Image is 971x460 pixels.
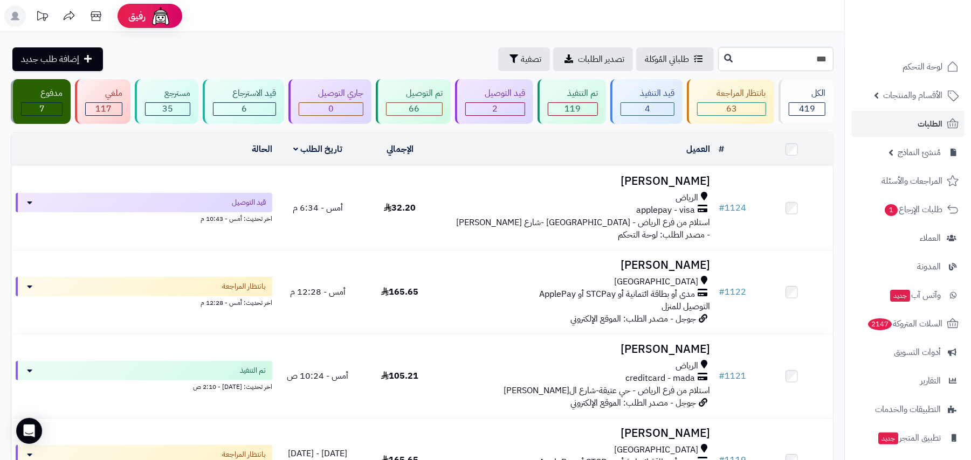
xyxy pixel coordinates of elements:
[22,103,62,115] div: 7
[851,225,965,251] a: العملاء
[645,102,650,115] span: 4
[851,54,965,80] a: لوحة التحكم
[222,449,266,460] span: بانتظار المراجعة
[328,102,334,115] span: 0
[698,103,765,115] div: 63
[73,79,132,124] a: ملغي 117
[290,285,346,298] span: أمس - 12:28 م
[894,345,941,360] span: أدوات التسويق
[851,368,965,394] a: التقارير
[466,103,525,115] div: 2
[16,212,272,224] div: اخر تحديث: أمس - 10:43 م
[719,201,725,214] span: #
[685,79,776,124] a: بانتظار المراجعة 63
[232,197,266,208] span: قيد التوصيل
[213,87,276,100] div: قيد الاسترجاع
[851,425,965,451] a: تطبيق المتجرجديد
[890,290,910,302] span: جديد
[878,433,898,444] span: جديد
[885,204,898,216] span: 1
[133,79,201,124] a: مسترجع 35
[868,318,892,330] span: 2147
[615,444,699,456] span: [GEOGRAPHIC_DATA]
[719,285,725,298] span: #
[293,143,342,156] a: تاريخ الطلب
[146,103,190,115] div: 35
[504,384,711,397] span: استلام من فرع الرياض - حي عتيقة-شارع ال[PERSON_NAME]
[645,53,689,66] span: طلباتي المُوكلة
[252,143,272,156] a: الحالة
[719,370,747,382] a: #1121
[21,87,63,100] div: مدفوع
[676,360,699,372] span: الرياض
[387,103,442,115] div: 66
[441,166,714,250] td: - مصدر الطلب: لوحة التحكم
[626,372,695,385] span: creditcard - mada
[565,102,581,115] span: 119
[918,116,942,131] span: الطلبات
[162,102,173,115] span: 35
[621,87,674,100] div: قيد التنفيذ
[662,300,711,313] span: التوصيل للمنزل
[851,197,965,222] a: طلبات الإرجاع1
[548,103,597,115] div: 119
[571,396,697,409] span: جوجل - مصدر الطلب: الموقع الإلكتروني
[498,47,550,71] button: تصفية
[29,5,56,30] a: تحديثات المنصة
[445,427,710,440] h3: [PERSON_NAME]
[381,370,418,382] span: 105.21
[85,87,122,100] div: ملغي
[875,402,941,417] span: التطبيقات والخدمات
[287,370,349,382] span: أمس - 10:24 ص
[214,103,276,115] div: 6
[521,53,541,66] span: تصفية
[851,396,965,422] a: التطبيقات والخدمات
[384,201,416,214] span: 32.20
[9,79,73,124] a: مدفوع 7
[776,79,836,124] a: الكل419
[381,285,418,298] span: 165.65
[222,281,266,292] span: بانتظار المراجعة
[128,10,146,23] span: رفيق
[687,143,711,156] a: العميل
[884,202,942,217] span: طلبات الإرجاع
[445,343,710,356] h3: [PERSON_NAME]
[726,102,737,115] span: 63
[445,259,710,271] h3: [PERSON_NAME]
[95,102,112,115] span: 117
[608,79,685,124] a: قيد التنفيذ 4
[898,145,941,160] span: مُنشئ النماذج
[21,53,79,66] span: إضافة طلب جديد
[719,201,747,214] a: #1124
[39,102,45,115] span: 7
[719,285,747,298] a: #1122
[145,87,190,100] div: مسترجع
[621,103,674,115] div: 4
[299,103,363,115] div: 0
[12,47,103,71] a: إضافة طلب جديد
[882,173,942,189] span: المراجعات والأسئلة
[851,311,965,337] a: السلات المتروكة2147
[867,316,942,331] span: السلات المتروكة
[889,288,941,303] span: وآتس آب
[676,192,699,204] span: الرياض
[637,204,695,217] span: applepay - visa
[386,87,442,100] div: تم التوصيل
[851,339,965,365] a: أدوات التسويق
[16,296,272,308] div: اخر تحديث: أمس - 12:28 م
[492,102,498,115] span: 2
[453,79,535,124] a: قيد التوصيل 2
[917,259,941,274] span: المدونة
[719,143,725,156] a: #
[571,312,697,325] span: جوجل - مصدر الطلب: الموقع الإلكتروني
[548,87,598,100] div: تم التنفيذ
[201,79,286,124] a: قيد الاسترجاع 6
[457,216,711,229] span: استلام من فرع الرياض - [GEOGRAPHIC_DATA] -شارع [PERSON_NAME]
[578,53,624,66] span: تصدير الطلبات
[851,254,965,280] a: المدونة
[615,276,699,288] span: [GEOGRAPHIC_DATA]
[553,47,633,71] a: تصدير الطلبات
[150,5,171,27] img: ai-face.png
[920,231,941,246] span: العملاء
[920,373,941,388] span: التقارير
